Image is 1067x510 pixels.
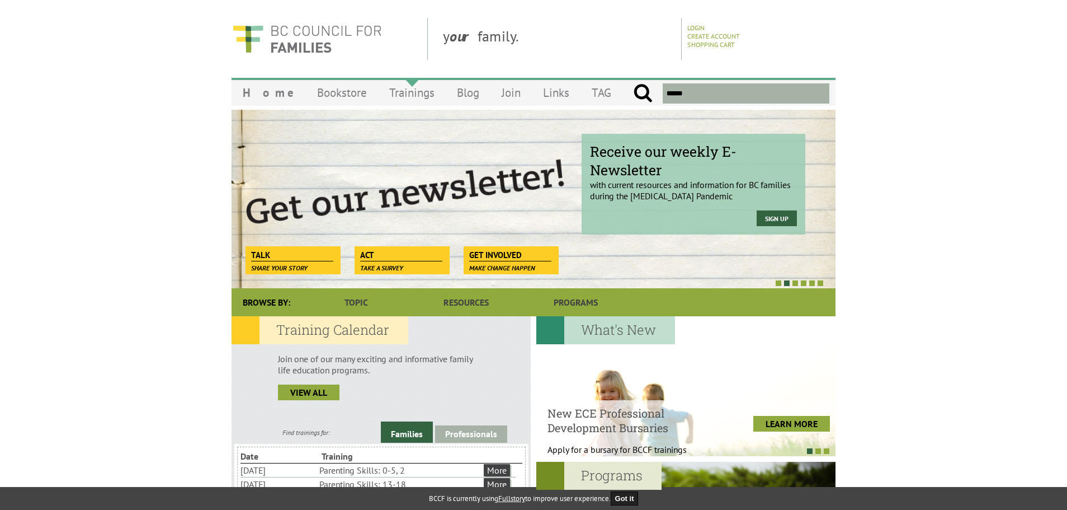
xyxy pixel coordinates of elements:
img: BC Council for FAMILIES [232,18,383,60]
p: Apply for a bursary for BCCF trainings West... [547,444,715,466]
span: Talk [251,249,333,261]
li: [DATE] [240,478,317,491]
a: Professionals [435,425,507,443]
input: Submit [633,83,653,104]
span: Act [360,249,442,261]
a: Join [490,79,532,106]
a: Talk Share your story [245,246,339,262]
a: Bookstore [306,79,378,106]
h4: New ECE Professional Development Bursaries [547,406,715,435]
p: Join one of our many exciting and informative family life education programs. [278,353,484,376]
a: Blog [446,79,490,106]
a: Trainings [378,79,446,106]
a: Topic [301,288,411,316]
a: TAG [580,79,622,106]
h2: What's New [536,316,675,344]
a: Shopping Cart [687,40,735,49]
a: Login [687,24,705,32]
div: y family. [434,18,682,60]
a: view all [278,385,339,400]
a: Resources [411,288,521,316]
a: More [484,478,510,490]
a: Programs [521,288,631,316]
a: Home [232,79,306,106]
div: Find trainings for: [232,428,381,437]
li: Date [240,450,319,463]
a: Fullstory [498,494,525,503]
h2: Programs [536,462,662,490]
span: Share your story [251,264,308,272]
a: LEARN MORE [753,416,830,432]
a: Get Involved Make change happen [464,246,557,262]
li: [DATE] [240,464,317,477]
a: Act Take a survey [355,246,448,262]
strong: our [450,27,478,45]
a: Create Account [687,32,740,40]
span: Take a survey [360,264,403,272]
li: Parenting Skills: 13-18 [319,478,481,491]
a: Families [381,422,433,443]
h2: Training Calendar [232,316,408,344]
a: Sign Up [757,210,797,226]
a: More [484,464,510,476]
span: Make change happen [469,264,535,272]
li: Parenting Skills: 0-5, 2 [319,464,481,477]
span: Receive our weekly E-Newsletter [590,142,797,179]
a: Links [532,79,580,106]
button: Got it [611,492,639,506]
li: Training [322,450,400,463]
div: Browse By: [232,288,301,316]
span: Get Involved [469,249,551,261]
